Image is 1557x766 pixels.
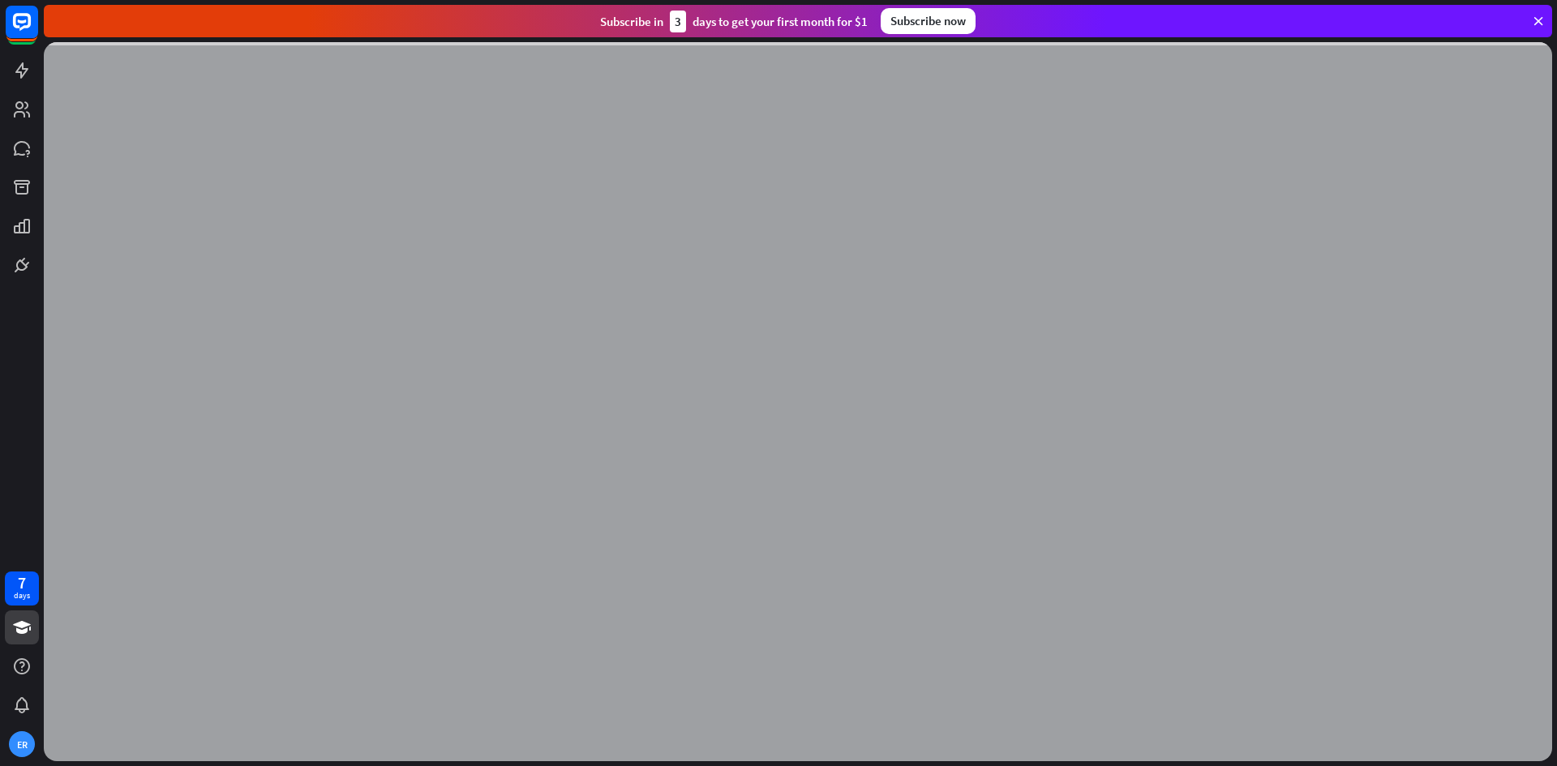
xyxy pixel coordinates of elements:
[881,8,976,34] div: Subscribe now
[9,731,35,757] div: ER
[18,576,26,590] div: 7
[600,11,868,32] div: Subscribe in days to get your first month for $1
[14,590,30,601] div: days
[5,571,39,606] a: 7 days
[670,11,686,32] div: 3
